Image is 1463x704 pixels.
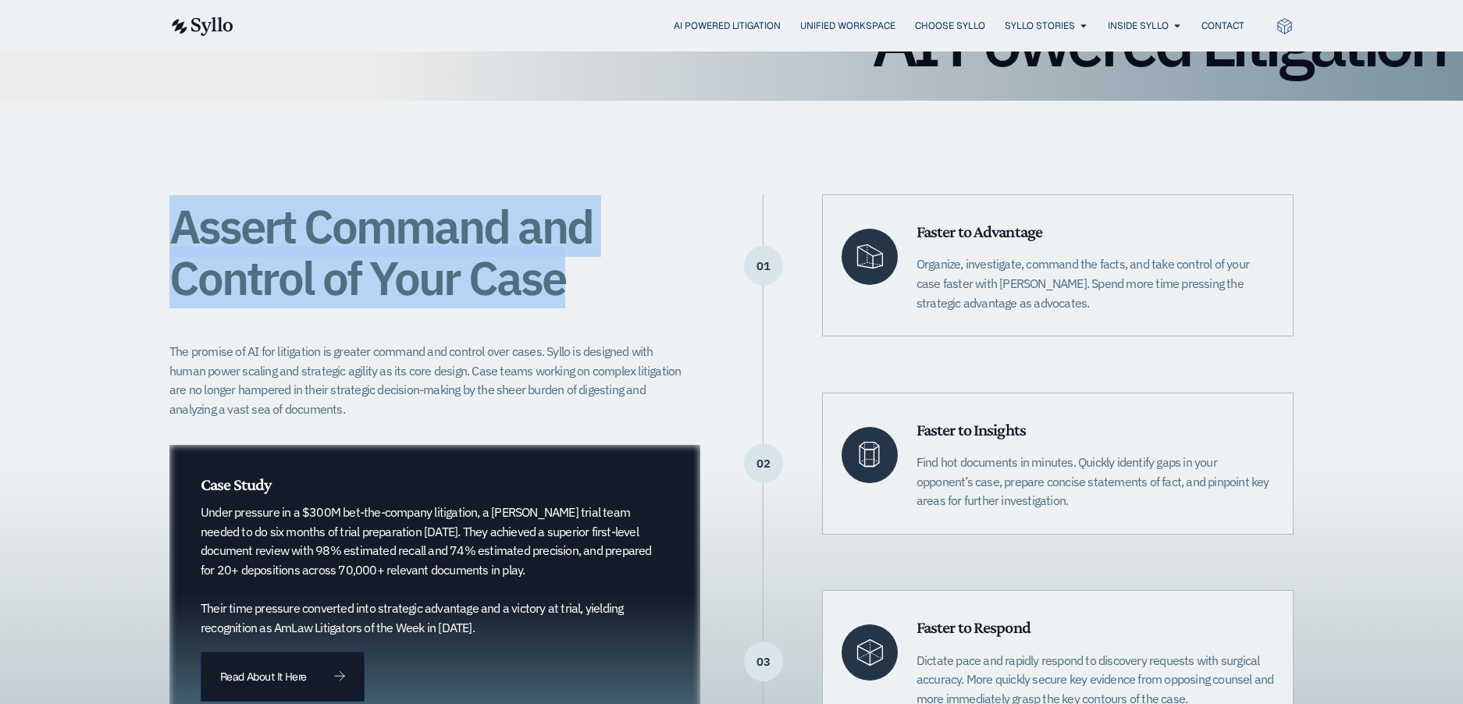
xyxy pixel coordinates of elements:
[917,420,1026,439] span: Faster to Insights
[201,475,271,494] span: Case Study
[1108,19,1169,33] a: Inside Syllo
[1005,19,1075,33] a: Syllo Stories
[915,19,985,33] a: Choose Syllo
[265,19,1244,34] nav: Menu
[744,661,783,663] p: 03
[169,342,691,419] p: The promise of AI for litigation is greater command and control over cases. Syllo is designed wit...
[744,265,783,267] p: 01
[220,671,306,682] span: Read About It Here
[1201,19,1244,33] a: Contact
[169,17,233,36] img: syllo
[744,463,783,464] p: 02
[917,222,1042,241] span: Faster to Advantage
[917,254,1274,312] p: Organize, investigate, command the facts, and take control of your case faster with [PERSON_NAME]...
[169,195,593,308] span: Assert Command and Control of Your Case
[201,652,365,702] a: Read About It Here
[917,617,1031,637] span: Faster to Respond
[265,19,1244,34] div: Menu Toggle
[674,19,781,33] a: AI Powered Litigation
[201,503,653,637] p: Under pressure in a $300M bet-the-company litigation, a [PERSON_NAME] trial team needed to do six...
[917,453,1274,510] p: Find hot documents in minutes. Quickly identify gaps in your opponent’s case, prepare concise sta...
[800,19,895,33] a: Unified Workspace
